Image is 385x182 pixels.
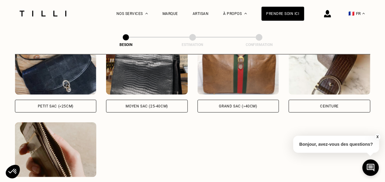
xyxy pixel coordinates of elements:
img: Tilli retouche votre Moyen sac (25-40cm) [106,40,188,95]
img: menu déroulant [362,13,365,14]
a: Prendre soin ici [262,7,304,21]
div: Estimation [162,43,223,47]
p: Bonjour, avez-vous des questions? [293,136,379,153]
img: Logo du service de couturière Tilli [17,11,69,16]
img: Tilli retouche votre Petit sac (<25cm) [15,40,97,95]
div: Grand sac (>40cm) [219,104,257,108]
a: Marque [162,12,178,16]
div: Besoin [95,43,156,47]
img: icône connexion [324,10,331,17]
div: Petit sac (<25cm) [38,104,73,108]
div: Confirmation [229,43,290,47]
img: Tilli retouche votre Grand sac (>40cm) [198,40,279,95]
button: X [374,134,380,140]
img: Menu déroulant à propos [244,13,247,14]
div: Moyen sac (25-40cm) [126,104,168,108]
img: Tilli retouche votre Ceinture [289,40,370,95]
div: Ceinture [320,104,339,108]
a: Artisan [193,12,209,16]
img: Menu déroulant [145,13,148,14]
span: 🇫🇷 [349,11,355,16]
img: Tilli retouche votre Portefeuille & Pochette [15,122,97,177]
